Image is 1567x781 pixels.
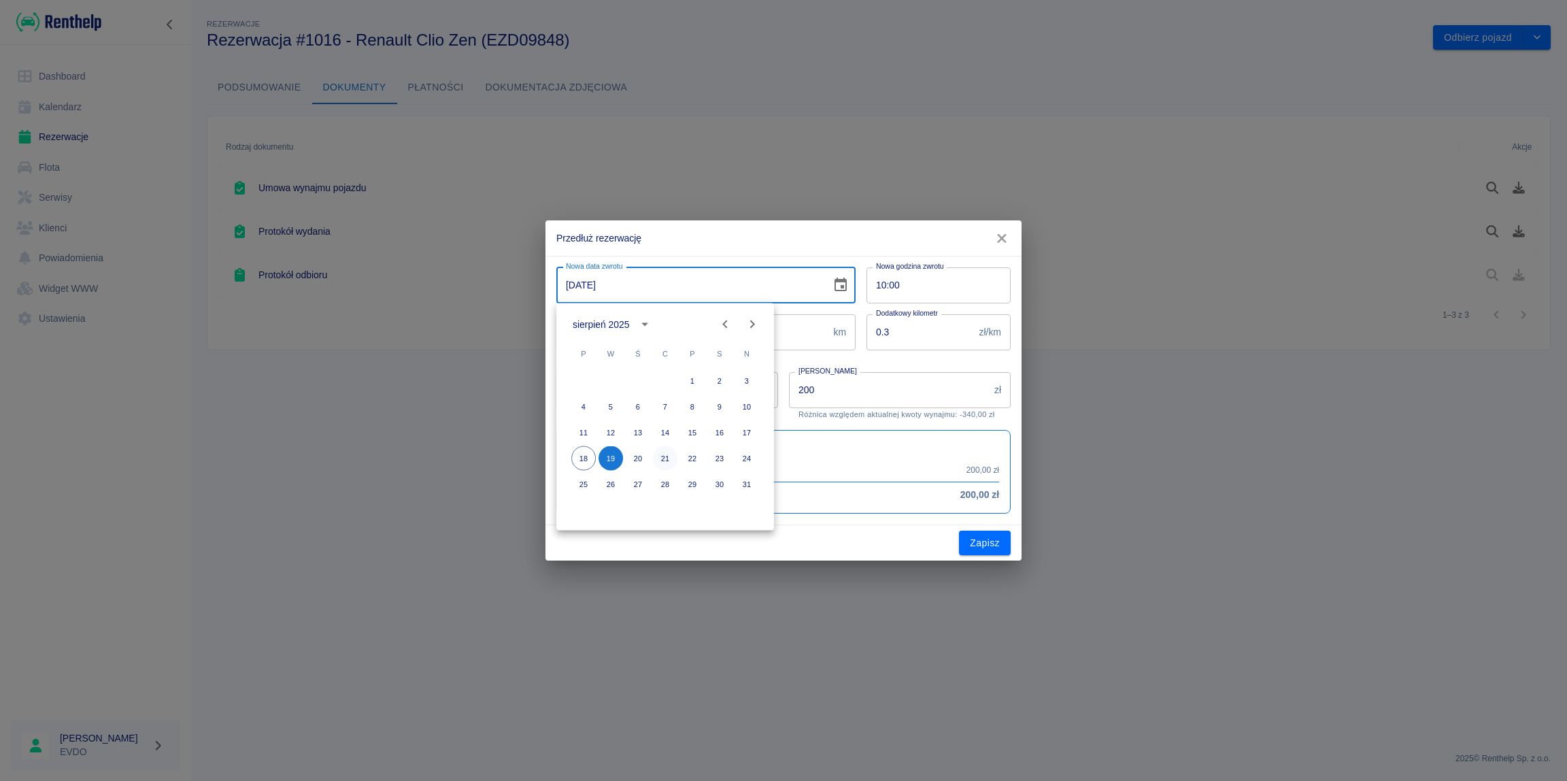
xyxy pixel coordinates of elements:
[653,446,677,471] button: 21
[735,369,759,393] button: 3
[634,313,657,336] button: calendar view is open, switch to year view
[960,488,999,502] h6: 200,00 zł
[966,464,999,476] p: 200,00 zł
[680,446,705,471] button: 22
[556,267,822,303] input: DD-MM-YYYY
[571,472,596,497] button: 25
[798,410,1001,419] p: Różnica względem aktualnej kwoty wynajmu: -340,00 zł
[599,472,623,497] button: 26
[707,472,732,497] button: 30
[599,340,623,367] span: wtorek
[735,395,759,419] button: 10
[735,420,759,445] button: 17
[680,369,705,393] button: 1
[680,472,705,497] button: 29
[653,472,677,497] button: 28
[707,395,732,419] button: 9
[571,446,596,471] button: 18
[707,340,732,367] span: sobota
[876,261,944,271] label: Nowa godzina zwrotu
[573,317,629,331] div: sierpień 2025
[979,325,1001,339] p: zł/km
[653,395,677,419] button: 7
[571,340,596,367] span: poniedziałek
[653,420,677,445] button: 14
[739,311,766,338] button: Next month
[707,369,732,393] button: 2
[827,271,854,299] button: Choose date, selected date is 19 sie 2025
[680,340,705,367] span: piątek
[707,420,732,445] button: 16
[798,366,857,376] label: [PERSON_NAME]
[866,267,1001,303] input: hh:mm
[599,395,623,419] button: 5
[599,420,623,445] button: 12
[566,261,622,271] label: Nowa data zwrotu
[568,442,999,456] h6: Podsumowanie
[571,420,596,445] button: 11
[599,446,623,471] button: 19
[626,420,650,445] button: 13
[626,446,650,471] button: 20
[735,340,759,367] span: niedziela
[833,325,846,339] p: km
[680,420,705,445] button: 15
[653,340,677,367] span: czwartek
[711,311,739,338] button: Previous month
[626,472,650,497] button: 27
[680,395,705,419] button: 8
[626,340,650,367] span: środa
[994,383,1001,397] p: zł
[959,531,1011,556] button: Zapisz
[626,395,650,419] button: 6
[789,372,989,408] input: Kwota wynajmu od początkowej daty, nie samego aneksu.
[876,308,938,318] label: Dodatkowy kilometr
[735,446,759,471] button: 24
[545,220,1022,256] h2: Przedłuż rezerwację
[707,446,732,471] button: 23
[571,395,596,419] button: 4
[735,472,759,497] button: 31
